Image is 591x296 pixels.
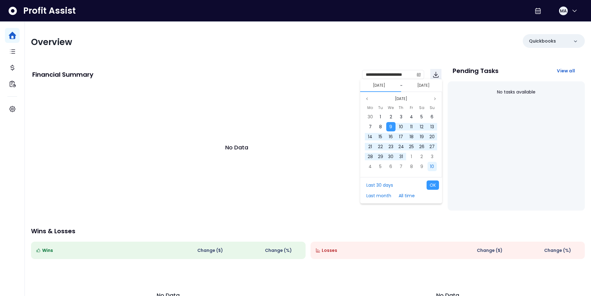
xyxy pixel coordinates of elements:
span: 10 [399,124,403,130]
div: 23 Oct 2024 [386,142,396,152]
span: We [388,104,394,112]
span: 25 [409,143,414,150]
button: Select month [392,95,410,102]
span: 6 [431,114,433,120]
span: 17 [399,134,403,140]
span: 24 [398,143,404,150]
div: No tasks available [453,84,580,100]
span: Fr [410,104,413,112]
span: 12 [420,124,423,130]
button: Download [430,69,441,80]
button: Select end date [415,82,432,89]
span: 8 [410,163,413,170]
p: Wins & Losses [31,228,585,234]
button: Next month [431,95,439,102]
span: Profit Assist [23,5,76,16]
span: 26 [419,143,424,150]
div: 27 Oct 2024 [427,142,437,152]
div: Thursday [396,104,406,112]
span: Overview [31,36,72,48]
div: 02 Oct 2024 [386,112,396,122]
span: 3 [400,114,402,120]
div: 07 Oct 2024 [365,122,375,132]
div: 01 Nov 2024 [406,152,416,162]
span: 10 [430,163,434,170]
span: 4 [369,163,372,170]
span: ~ [400,82,402,89]
div: 22 Oct 2024 [375,142,386,152]
button: View all [552,65,580,76]
div: 07 Nov 2024 [396,162,406,171]
svg: page previous [365,97,369,101]
span: Change ( $ ) [197,247,223,254]
span: Change (%) [544,247,571,254]
span: 9 [389,124,392,130]
div: 26 Oct 2024 [417,142,427,152]
div: 04 Nov 2024 [365,162,375,171]
div: 01 Oct 2024 [375,112,386,122]
span: 2 [420,153,423,160]
div: 08 Oct 2024 [375,122,386,132]
span: 20 [429,134,435,140]
div: 03 Nov 2024 [427,152,437,162]
p: Pending Tasks [453,68,499,74]
span: 27 [429,143,435,150]
span: 14 [368,134,372,140]
div: 10 Oct 2024 [396,122,406,132]
span: 2 [390,114,392,120]
div: Monday [365,104,375,112]
div: 05 Oct 2024 [417,112,427,122]
span: MA [560,8,567,14]
span: 21 [368,143,372,150]
div: 17 Oct 2024 [396,132,406,142]
div: 06 Nov 2024 [386,162,396,171]
button: Previous month [363,95,371,102]
span: 8 [379,124,382,130]
div: 09 Oct 2024 [386,122,396,132]
span: Su [430,104,435,112]
div: 16 Oct 2024 [386,132,396,142]
span: Losses [322,247,337,254]
div: Wednesday [386,104,396,112]
span: 15 [378,134,382,140]
button: OK [427,180,439,190]
span: 16 [389,134,393,140]
div: 21 Oct 2024 [365,142,375,152]
button: Last month [363,191,394,200]
div: 14 Oct 2024 [365,132,375,142]
span: Th [399,104,403,112]
span: 22 [378,143,383,150]
div: 31 Oct 2024 [396,152,406,162]
span: Tu [378,104,383,112]
div: 30 Oct 2024 [386,152,396,162]
div: 08 Nov 2024 [406,162,416,171]
span: 11 [410,124,413,130]
div: 02 Nov 2024 [417,152,427,162]
span: 23 [388,143,393,150]
span: View all [557,68,575,74]
button: Select start date [370,82,388,89]
svg: calendar [417,72,421,77]
span: Mo [367,104,373,112]
span: Sa [419,104,424,112]
span: 29 [378,153,383,160]
div: 04 Oct 2024 [406,112,416,122]
span: Change ( $ ) [477,247,503,254]
span: 4 [410,114,413,120]
div: 24 Oct 2024 [396,142,406,152]
p: No Data [225,143,248,152]
span: 13 [430,124,434,130]
span: Change (%) [265,247,292,254]
div: Saturday [417,104,427,112]
span: 30 [388,153,393,160]
span: 28 [368,153,373,160]
span: 6 [389,163,392,170]
div: 03 Oct 2024 [396,112,406,122]
div: 20 Oct 2024 [427,132,437,142]
span: 30 [368,114,373,120]
span: 19 [420,134,424,140]
span: 5 [379,163,382,170]
div: 15 Oct 2024 [375,132,386,142]
div: 12 Oct 2024 [417,122,427,132]
div: Friday [406,104,416,112]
